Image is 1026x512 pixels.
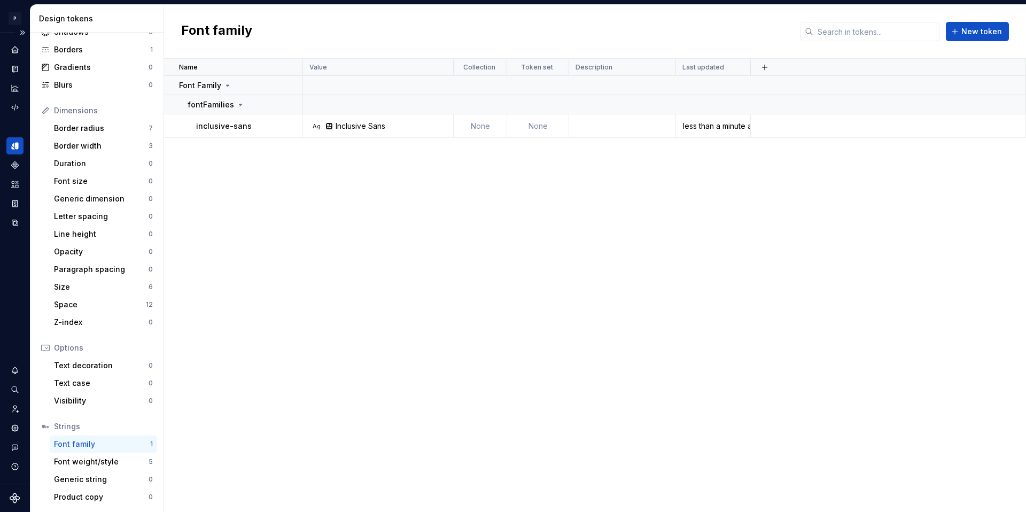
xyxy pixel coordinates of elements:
p: Collection [463,63,495,72]
div: Border radius [54,123,149,134]
div: Text decoration [54,360,149,371]
div: 7 [149,124,153,133]
button: P [2,7,28,30]
div: 6 [149,283,153,291]
button: Search ⌘K [6,381,24,398]
td: None [507,114,569,138]
a: Size6 [50,278,157,296]
p: Name [179,63,198,72]
div: 0 [149,63,153,72]
div: Visibility [54,395,149,406]
a: Data sources [6,214,24,231]
div: less than a minute ago [677,121,750,131]
a: Space12 [50,296,157,313]
a: Opacity0 [50,243,157,260]
div: P [9,12,21,25]
p: Token set [521,63,553,72]
p: Value [309,63,327,72]
a: Font weight/style5 [50,453,157,470]
a: Gradients0 [37,59,157,76]
a: Documentation [6,60,24,77]
div: Border width [54,141,149,151]
h2: Font family [181,22,252,41]
div: 1 [150,45,153,54]
div: 3 [149,142,153,150]
button: Expand sidebar [15,25,30,40]
div: Space [54,299,146,310]
div: Z-index [54,317,149,328]
div: 0 [149,230,153,238]
p: fontFamilies [188,99,234,110]
div: 0 [149,177,153,185]
div: Product copy [54,492,149,502]
div: 0 [149,212,153,221]
a: Z-index0 [50,314,157,331]
p: Last updated [682,63,724,72]
div: 0 [149,81,153,89]
a: Design tokens [6,137,24,154]
a: Settings [6,420,24,437]
div: 0 [149,265,153,274]
div: Font family [54,439,150,449]
a: Storybook stories [6,195,24,212]
a: Font size0 [50,173,157,190]
a: Border width3 [50,137,157,154]
div: Duration [54,158,149,169]
td: None [454,114,507,138]
div: Letter spacing [54,211,149,222]
div: 0 [149,397,153,405]
a: Border radius7 [50,120,157,137]
a: Font family1 [50,436,157,453]
a: Line height0 [50,226,157,243]
a: Home [6,41,24,58]
a: Supernova Logo [10,493,20,503]
a: Duration0 [50,155,157,172]
div: 12 [146,300,153,309]
a: Text case0 [50,375,157,392]
div: Options [54,343,153,353]
a: Code automation [6,99,24,116]
div: Blurs [54,80,149,90]
div: Font weight/style [54,456,149,467]
div: Font size [54,176,149,187]
div: Size [54,282,149,292]
button: Contact support [6,439,24,456]
div: 1 [150,440,153,448]
div: 5 [149,457,153,466]
a: Text decoration0 [50,357,157,374]
a: Letter spacing0 [50,208,157,225]
a: Components [6,157,24,174]
p: inclusive-sans [196,121,252,131]
div: Strings [54,421,153,432]
div: 0 [149,195,153,203]
div: 0 [149,247,153,256]
div: Design tokens [39,13,159,24]
a: Blurs0 [37,76,157,94]
p: Description [576,63,612,72]
div: Opacity [54,246,149,257]
div: Borders [54,44,150,55]
div: Text case [54,378,149,389]
div: Ag [312,122,321,130]
p: Font Family [179,80,221,91]
div: 0 [149,361,153,370]
button: New token [946,22,1009,41]
div: Generic string [54,474,149,485]
div: 0 [149,475,153,484]
div: Generic dimension [54,193,149,204]
button: Notifications [6,362,24,379]
a: Analytics [6,80,24,97]
a: Generic dimension0 [50,190,157,207]
div: Invite team [6,400,24,417]
a: Visibility0 [50,392,157,409]
div: 0 [149,159,153,168]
